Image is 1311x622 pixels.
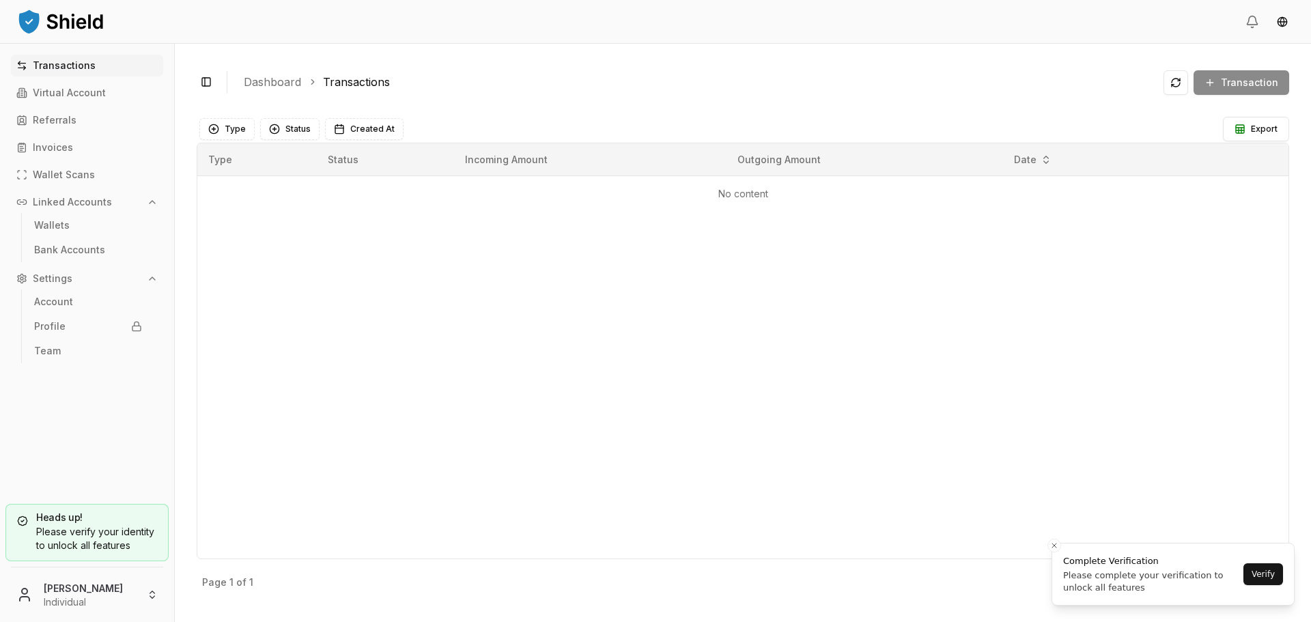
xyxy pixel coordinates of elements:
[33,197,112,207] p: Linked Accounts
[16,8,105,35] img: ShieldPay Logo
[236,578,246,587] p: of
[33,115,76,125] p: Referrals
[11,55,163,76] a: Transactions
[17,525,157,552] div: Please verify your identity to unlock all features
[34,346,61,356] p: Team
[199,118,255,140] button: Type
[33,143,73,152] p: Invoices
[244,74,301,90] a: Dashboard
[33,88,106,98] p: Virtual Account
[454,143,727,176] th: Incoming Amount
[202,578,227,587] p: Page
[11,164,163,186] a: Wallet Scans
[29,239,147,261] a: Bank Accounts
[249,578,253,587] p: 1
[11,191,163,213] button: Linked Accounts
[208,187,1278,201] p: No content
[317,143,454,176] th: Status
[29,315,147,337] a: Profile
[34,245,105,255] p: Bank Accounts
[33,170,95,180] p: Wallet Scans
[44,595,136,609] p: Individual
[1063,554,1239,568] div: Complete Verification
[325,118,404,140] button: Created At
[350,124,395,135] span: Created At
[5,573,169,617] button: [PERSON_NAME]Individual
[1009,149,1057,171] button: Date
[1047,539,1061,552] button: Close toast
[244,74,1153,90] nav: breadcrumb
[34,322,66,331] p: Profile
[17,513,157,522] h5: Heads up!
[1063,569,1239,594] div: Please complete your verification to unlock all features
[29,214,147,236] a: Wallets
[34,297,73,307] p: Account
[33,61,96,70] p: Transactions
[5,504,169,561] a: Heads up!Please verify your identity to unlock all features
[323,74,390,90] a: Transactions
[34,221,70,230] p: Wallets
[44,581,136,595] p: [PERSON_NAME]
[11,268,163,289] button: Settings
[11,82,163,104] a: Virtual Account
[29,340,147,362] a: Team
[1243,563,1283,585] button: Verify
[197,143,317,176] th: Type
[229,578,234,587] p: 1
[11,109,163,131] a: Referrals
[33,274,72,283] p: Settings
[727,143,1001,176] th: Outgoing Amount
[1223,117,1289,141] button: Export
[11,137,163,158] a: Invoices
[29,291,147,313] a: Account
[260,118,320,140] button: Status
